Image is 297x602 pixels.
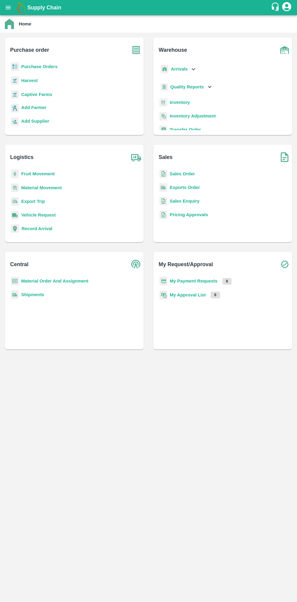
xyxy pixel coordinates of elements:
img: shipments [159,183,167,192]
img: truck [128,150,144,165]
a: Purchase Orders [21,64,58,69]
a: My Payment Requests [170,279,218,283]
img: recordArrival [11,224,19,233]
b: Arrivals [171,67,188,71]
a: Record Arrival [22,226,52,231]
img: material [11,183,19,192]
a: Fruit Movement [21,171,55,176]
img: reciept [11,62,19,71]
img: whArrival [161,65,169,74]
a: Captive Farms [21,92,52,97]
img: whInventory [159,98,167,107]
img: shipments [11,290,19,299]
div: Quality Reports [159,81,213,93]
b: Add Supplier [21,119,49,124]
b: Home [19,21,31,26]
img: harvest [11,76,19,85]
b: Quality Reports [170,84,204,89]
img: delivery [11,197,19,206]
img: central [128,257,144,272]
a: Add Supplier [21,118,49,126]
img: qualityReport [161,83,168,91]
a: Sales Order [170,171,195,176]
a: Transfer Order [170,127,201,132]
b: Purchase order [10,46,49,54]
a: Sales Enquiry [170,199,199,203]
img: inventory [159,112,167,121]
img: approval [159,290,167,299]
b: My Request/Approval [159,260,213,269]
img: fruit [11,170,19,178]
img: payment [159,277,167,286]
div: Arrivals [159,62,197,76]
img: warehouse [277,42,292,58]
div: customer-support [271,2,281,13]
a: Material Order And Assignment [21,279,88,283]
b: Sales [159,153,173,161]
a: Supply Chain [27,3,271,12]
b: Warehouse [159,46,187,54]
img: soSales [277,150,292,165]
a: Pricing Approvals [170,212,208,217]
a: Harvest [21,78,38,83]
div: account of current user [281,1,292,14]
img: check [277,257,292,272]
b: Add Farmer [21,105,46,110]
a: Vehicle Request [21,213,56,217]
img: logo [15,2,27,14]
b: Logistics [10,153,34,161]
img: whTransfer [159,125,167,134]
a: Shipments [21,292,44,297]
img: farmer [11,104,19,113]
b: Supply Chain [27,5,61,11]
a: My Approval List [170,293,206,297]
img: vehicle [11,211,19,220]
img: home [5,19,14,29]
button: open drawer [1,1,15,15]
img: sales [159,210,167,219]
img: supplier [11,117,19,126]
a: Inventory [170,100,190,105]
img: centralMaterial [11,277,19,286]
img: sales [159,197,167,206]
p: 0 [222,278,232,285]
img: harvest [11,90,19,99]
a: Add Farmer [21,104,46,112]
a: Inventory Adjustment [170,114,216,118]
a: Material Movement [21,185,62,190]
img: purchase [128,42,144,58]
img: sales [159,170,167,178]
b: Central [10,260,28,269]
a: Exports Order [170,185,200,190]
a: Export Trip [21,199,45,204]
p: 0 [211,292,220,298]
